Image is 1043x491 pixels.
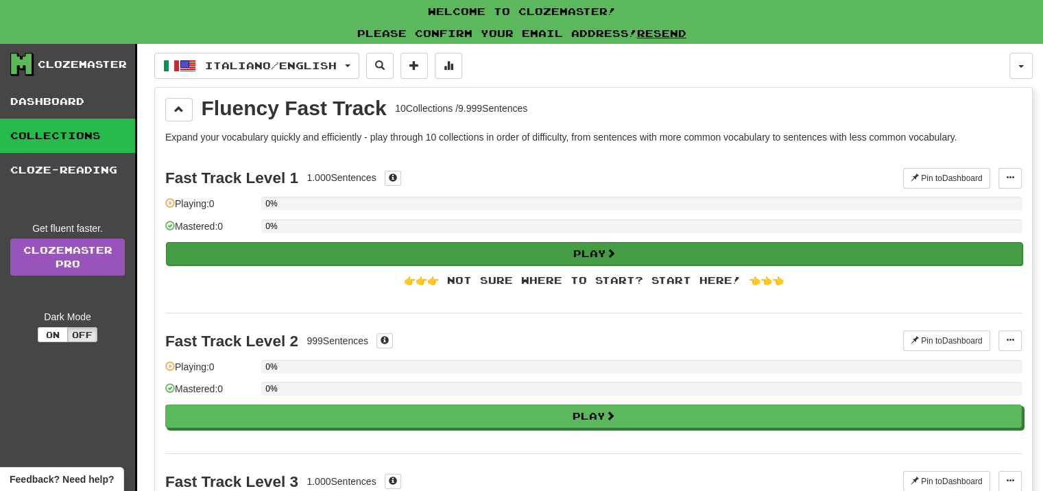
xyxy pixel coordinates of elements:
[165,219,254,242] div: Mastered: 0
[395,101,527,115] div: 10 Collections / 9.999 Sentences
[10,221,125,235] div: Get fluent faster.
[165,360,254,383] div: Playing: 0
[10,472,114,486] span: Open feedback widget
[903,168,990,189] button: Pin toDashboard
[637,27,686,39] a: Resend
[435,53,462,79] button: More stats
[38,58,127,71] div: Clozemaster
[165,130,1022,144] p: Expand your vocabulary quickly and efficiently - play through 10 collections in order of difficul...
[366,53,394,79] button: Search sentences
[165,169,298,187] div: Fast Track Level 1
[307,475,376,488] div: 1.000 Sentences
[10,239,125,276] a: ClozemasterPro
[38,327,68,342] button: On
[165,274,1022,287] div: 👉👉👉 Not sure where to start? Start here! 👈👈👈
[10,310,125,324] div: Dark Mode
[903,331,990,351] button: Pin toDashboard
[400,53,428,79] button: Add sentence to collection
[202,98,387,119] div: Fluency Fast Track
[67,327,97,342] button: Off
[166,242,1022,265] button: Play
[165,382,254,405] div: Mastered: 0
[205,60,337,71] span: Italiano / English
[165,405,1022,428] button: Play
[154,53,359,79] button: Italiano/English
[307,171,376,184] div: 1.000 Sentences
[165,473,298,490] div: Fast Track Level 3
[165,197,254,219] div: Playing: 0
[165,333,298,350] div: Fast Track Level 2
[307,334,368,348] div: 999 Sentences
